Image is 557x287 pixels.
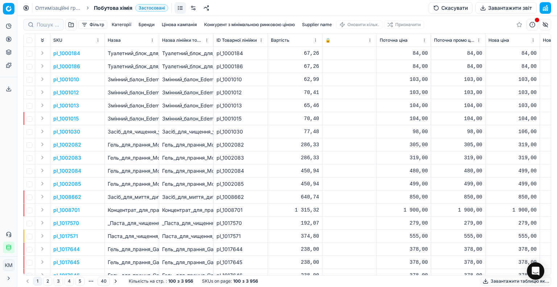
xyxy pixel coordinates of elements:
[108,180,156,188] p: Гель_для_прання_Moomin_Universal_1.8_л
[488,233,537,240] div: 555,00
[53,50,80,57] button: pl_1000184
[380,128,428,135] div: 98,00
[380,154,428,161] div: 319,00
[108,272,156,279] p: Гель_для_прання_Gama_Original_3_в_1,_1,98_л
[488,193,537,201] div: 850,00
[488,102,537,109] div: 103,00
[53,128,80,135] button: pl_1001030
[108,141,156,148] p: Гель_для_прання_Moomin_Color_900_мл
[162,141,210,148] div: Гель_для_прання_Moomin_Color_900_мл
[75,277,84,286] button: 5
[380,102,428,109] div: 104,00
[33,277,42,286] button: 1
[380,206,428,214] div: 1 900,00
[216,259,265,266] div: pl_1017645
[434,193,482,201] div: 850,00
[162,220,210,227] div: _Паста_для_чищення_Scrub_Daddy_Tangerine_Clean_Paste_Універсальна_500_г
[488,180,537,188] div: 499,00
[216,63,265,70] div: pl_1000186
[488,154,537,161] div: 319,00
[380,89,428,96] div: 103,00
[216,115,265,122] div: pl_1001015
[53,180,81,188] p: pl_1002085
[325,37,331,43] span: 🔒
[53,246,80,253] button: pl_1017644
[162,206,210,214] div: Концентрат_для_прання_Sonett_рідкий_органічний_з_ефірною_олією_лаванди_5_л
[38,192,47,201] button: Expand
[380,76,428,83] div: 103,00
[162,63,210,70] div: Туалетний_блок_для_унітазу_Galax_Океанська_свіжість_110_г_(2_шт._х_55_г)
[488,128,537,135] div: 106,00
[380,115,428,122] div: 104,00
[108,115,156,122] p: Змінний_балон_Edem_home_Східна_мрія_для_автоматичного_освіжувача_повітря_260_мл
[216,37,257,43] span: ID Товарної лінійки
[216,246,265,253] div: pl_1017644
[53,193,81,201] p: pl_1008662
[162,115,210,122] div: Змінний_балон_Edem_home_Східна_мрія_для_автоматичного_освіжувача_повітря_260_мл
[380,141,428,148] div: 305,00
[108,233,156,240] p: Паста_для_чищення_Scrub_Daddy_Power_Paste_Універсальна_+_губка_Scrub_Mommy_250_г
[37,21,59,28] input: Пошук по SKU або назві
[38,231,47,240] button: Expand
[98,277,110,286] button: 40
[53,89,79,96] p: pl_1001012
[434,154,482,161] div: 319,00
[38,36,47,45] button: Expand all
[271,167,319,175] div: 450,94
[271,63,319,70] div: 67,26
[380,246,428,253] div: 378,00
[384,20,424,29] button: Призначити
[216,206,265,214] div: pl_1008701
[162,193,210,201] div: Засіб_для_миття_дитячого_посуду_та_аксесуарів_Suavinex_2_шт._×_500_мл_(307918)
[35,4,168,12] nav: breadcrumb
[488,206,537,214] div: 1 900,00
[53,76,79,83] p: pl_1001010
[380,193,428,201] div: 850,00
[488,37,509,43] span: Нова ціна
[380,63,428,70] div: 84,00
[488,272,537,279] div: 378,00
[53,102,79,109] button: pl_1001013
[271,76,319,83] div: 62,99
[38,245,47,253] button: Expand
[53,154,81,161] p: pl_1002083
[108,128,156,135] p: Засіб_для_чищення_унітазу_Domestos_Zero_Limescale_антиналіт_і_антиіржа_аквамарин_750_мл
[434,167,482,175] div: 480,00
[216,167,265,175] div: pl_1002084
[202,278,232,284] span: SKUs on page :
[53,63,80,70] p: pl_1000186
[242,278,244,284] strong: з
[162,89,210,96] div: Змінний_балон_Edem_home_Після_дощу_для_автоматичного_освіжувача_повітря_260_мл
[336,20,383,29] button: Оновити кільк.
[53,141,81,148] button: pl_1002082
[35,4,82,12] a: Оптимізаційні групи
[434,37,475,43] span: Поточна промо ціна
[380,220,428,227] div: 279,00
[271,193,319,201] div: 640,74
[271,233,319,240] div: 374,80
[108,89,156,96] p: Змінний_балон_Edem_home_Після_дощу_для_автоматичного_освіжувача_повітря_260_мл
[271,246,319,253] div: 238,00
[108,167,156,175] p: Гель_для_прання_Moomin_Color_1.8_л
[94,4,168,12] span: Побутова хіміяЗастосовані
[38,88,47,97] button: Expand
[129,278,193,284] div: :
[38,218,47,227] button: Expand
[38,258,47,266] button: Expand
[53,259,79,266] p: pl_1017645
[53,220,79,227] button: pl_1017570
[271,220,319,227] div: 192,07
[380,272,428,279] div: 378,00
[38,62,47,70] button: Expand
[271,50,319,57] div: 67,26
[38,140,47,149] button: Expand
[434,89,482,96] div: 103,00
[434,272,482,279] div: 378,00
[216,220,265,227] div: pl_1017570
[162,167,210,175] div: Гель_для_прання_Moomin_Color_1.8_л
[129,278,164,284] span: Кількість на стр.
[108,50,156,57] p: Туалетний_блок_для_унітазу_Galax_Квіткова_свіжість_110_г_(2_шт._х_55_г)
[216,180,265,188] div: pl_1002085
